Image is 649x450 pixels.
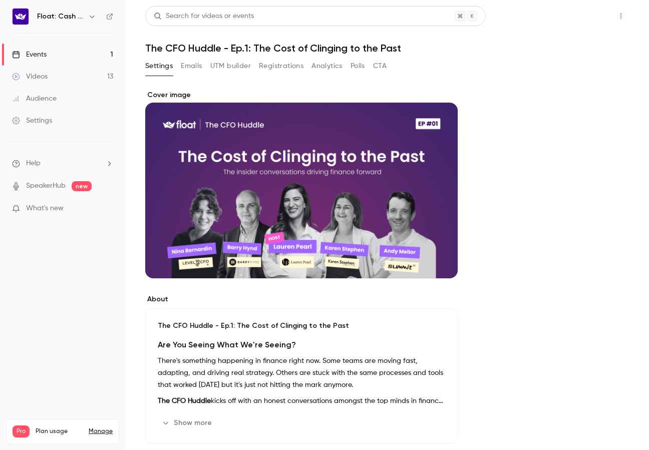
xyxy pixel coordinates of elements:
[373,58,387,74] button: CTA
[12,158,113,169] li: help-dropdown-opener
[154,11,254,22] div: Search for videos or events
[145,90,458,278] section: Cover image
[311,58,343,74] button: Analytics
[145,58,173,74] button: Settings
[12,72,48,82] div: Videos
[158,395,445,407] p: kicks off with an honest conversations amongst the top minds in finance about what happens when f...
[210,58,251,74] button: UTM builder
[145,42,629,54] h1: The CFO Huddle - Ep.1: The Cost of Clinging to the Past
[26,158,41,169] span: Help
[145,90,458,100] label: Cover image
[158,339,445,351] h2: Are You Seeing What We're Seeing?
[36,427,83,435] span: Plan usage
[26,181,66,191] a: SpeakerHub
[12,116,52,126] div: Settings
[13,9,29,25] img: Float: Cash Flow Intelligence Series
[89,427,113,435] a: Manage
[351,58,365,74] button: Polls
[72,181,92,191] span: new
[181,58,202,74] button: Emails
[145,294,458,304] label: About
[13,425,30,437] span: Pro
[26,203,64,214] span: What's new
[12,50,47,60] div: Events
[565,6,605,26] button: Share
[259,58,303,74] button: Registrations
[12,94,57,104] div: Audience
[37,12,84,22] h6: Float: Cash Flow Intelligence Series
[158,321,445,331] p: The CFO Huddle - Ep.1: The Cost of Clinging to the Past
[158,355,445,391] p: There's something happening in finance right now. Some teams are moving fast, adapting, and drivi...
[158,397,211,404] strong: The CFO Huddle
[158,415,218,431] button: Show more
